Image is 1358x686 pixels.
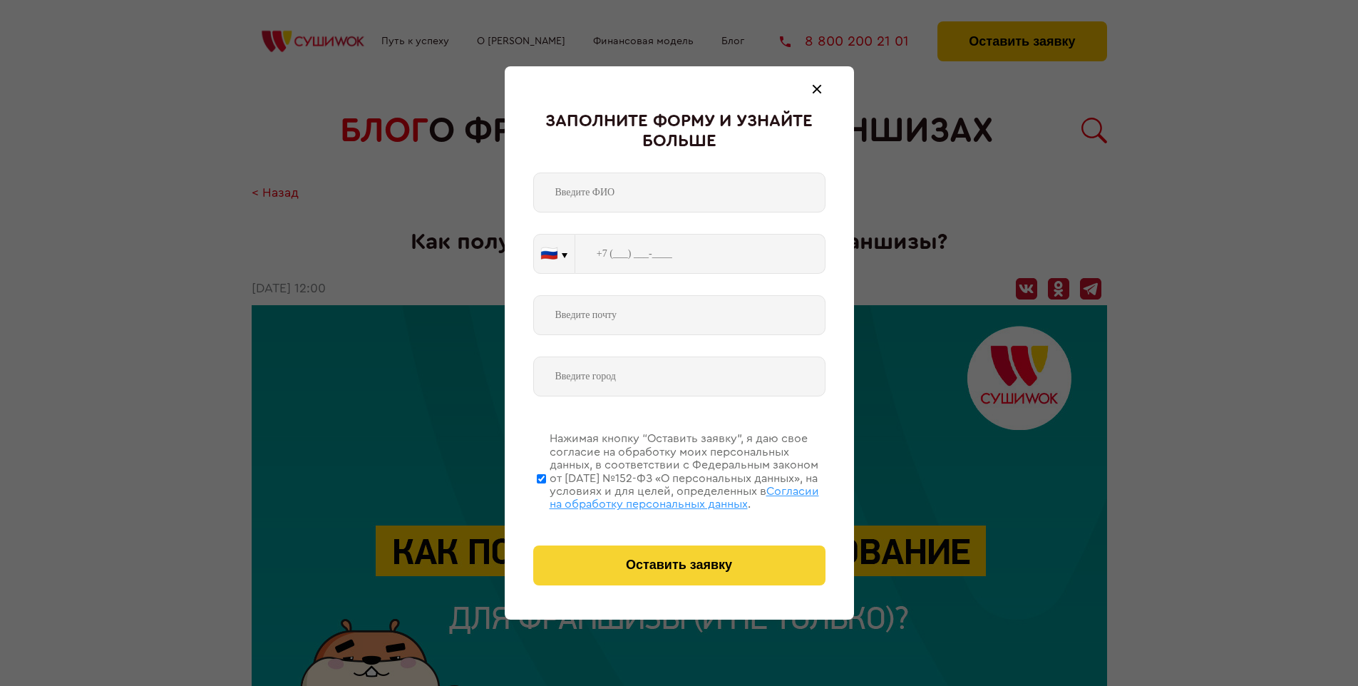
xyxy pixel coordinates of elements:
button: 🇷🇺 [534,235,575,273]
span: Согласии на обработку персональных данных [550,486,819,510]
button: Оставить заявку [533,546,825,585]
input: Введите ФИО [533,173,825,213]
div: Заполните форму и узнайте больше [533,112,825,151]
input: +7 (___) ___-____ [575,234,825,274]
input: Введите город [533,357,825,396]
input: Введите почту [533,295,825,335]
div: Нажимая кнопку “Оставить заявку”, я даю свое согласие на обработку моих персональных данных, в со... [550,432,825,511]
